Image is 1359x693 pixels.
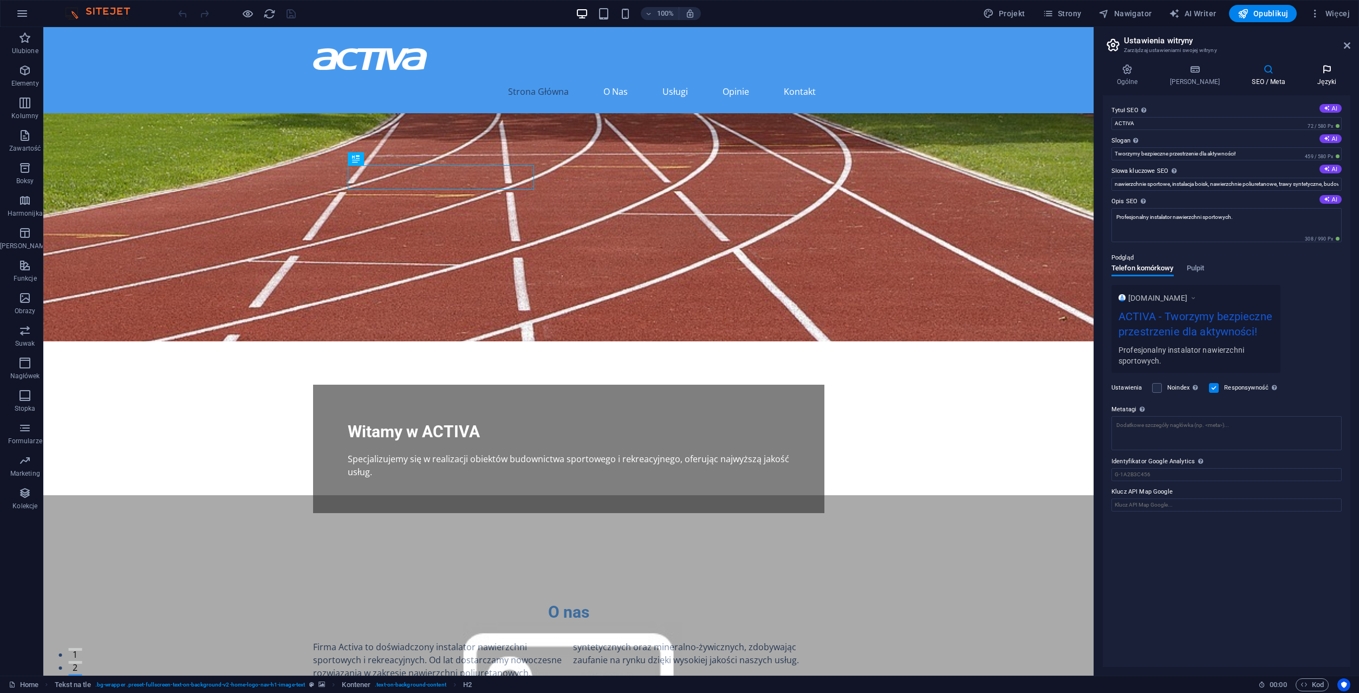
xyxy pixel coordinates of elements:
button: Projekt [979,5,1029,22]
button: AI Writer [1165,5,1220,22]
span: [DOMAIN_NAME] [1128,293,1187,303]
h6: Czas sesji [1258,678,1287,691]
i: Ten element zawiera tło [318,682,325,688]
img: Editor Logo [62,7,144,20]
label: Noindex [1167,381,1202,394]
button: Nawigator [1094,5,1156,22]
img: Copilot_20251006_222331_32x32-Y8pMyPHlI8zgv9bRz8Rvhw-cjZrAnX4WR_OPyBH_qIweg.png [1119,294,1126,301]
span: 72 / 580 Px [1305,122,1342,130]
button: 2 [25,634,38,637]
p: Zawartość [9,144,41,153]
p: Nagłówek [10,372,40,380]
span: 459 / 580 Px [1303,153,1342,160]
button: Usercentrics [1337,678,1350,691]
label: Klucz API Map Google [1111,485,1342,498]
button: Opublikuj [1229,5,1297,22]
p: Suwak [15,339,35,348]
h3: Zarządzaj ustawieniami swojej witryny [1124,46,1329,55]
button: 1 [25,621,38,624]
span: Więcej [1310,8,1350,19]
p: Stopka [15,404,36,413]
h4: Języki [1303,64,1350,87]
div: Projekt (Ctrl+Alt+Y) [979,5,1029,22]
p: Harmonijka [8,209,43,218]
span: 308 / 990 Px [1303,235,1342,243]
p: Obrazy [15,307,36,315]
label: Metatagi [1111,403,1342,416]
span: Strony [1043,8,1082,19]
button: Slogan [1319,134,1342,143]
button: reload [263,7,276,20]
label: Identyfikator Google Analytics [1111,455,1342,468]
span: Kliknij, aby zaznaczyć. Kliknij dwukrotnie, aby edytować [463,678,472,691]
span: : [1277,681,1279,689]
button: Więcej [1305,5,1354,22]
label: Tytuł SEO [1111,104,1342,117]
i: Ten element jest konfigurowalnym ustawieniem wstępnym [309,682,314,688]
span: Nawigator [1098,8,1152,19]
span: . bg-wrapper .preset-fullscreen-text-on-background-v2-home-logo-nav-h1-image-text [95,678,305,691]
button: Kliknij tutaj, aby wyjść z trybu podglądu i kontynuować edycję [241,7,254,20]
p: Podgląd [1111,251,1134,264]
span: . text-on-background-content [375,678,446,691]
h4: [PERSON_NAME] [1156,64,1238,87]
h6: 100% [657,7,674,20]
label: Responsywność [1224,381,1279,394]
p: Kolumny [11,112,38,120]
button: Strony [1038,5,1086,22]
a: Kliknij, aby anulować zaznaczenie. Kliknij dwukrotnie, aby otworzyć Strony [9,678,38,691]
div: Profesjonalny instalator nawierzchni sportowych. [1119,344,1273,366]
label: Slogan [1111,134,1342,147]
i: Po zmianie rozmiaru automatycznie dostosowuje poziom powiększenia do wybranego urządzenia. [685,9,695,18]
span: Telefon komórkowy [1111,262,1174,277]
span: Kliknij, aby zaznaczyć. Kliknij dwukrotnie, aby edytować [55,678,91,691]
span: Pulpit [1187,262,1205,277]
p: Marketing [10,469,40,478]
div: Podgląd [1111,264,1204,285]
p: Formularze [8,437,42,445]
h2: Ustawienia witryny [1124,36,1350,46]
p: Funkcje [14,274,37,283]
h4: Ogólne [1103,64,1156,87]
button: Tytuł SEO [1319,104,1342,113]
p: Kolekcje [12,502,37,510]
p: Elementy [11,79,39,88]
button: Opis SEO [1319,195,1342,204]
span: Opublikuj [1238,8,1288,19]
label: Ustawienia [1111,381,1147,394]
span: Projekt [983,8,1025,19]
button: 3 [25,647,38,650]
button: Kod [1296,678,1329,691]
label: Słowa kluczowe SEO [1111,165,1342,178]
p: Boksy [16,177,34,185]
div: ACTIVA - Tworzymy bezpieczne przestrzenie dla aktywności! [1119,308,1273,345]
button: 100% [641,7,679,20]
nav: breadcrumb [55,678,472,691]
span: Kod [1301,678,1324,691]
h4: SEO / Meta [1238,64,1304,87]
i: Przeładuj stronę [263,8,276,20]
label: Opis SEO [1111,195,1342,208]
span: AI Writer [1169,8,1216,19]
span: 00 00 [1270,678,1286,691]
input: G-1A2B3C456 [1111,468,1342,481]
input: Klucz API Map Google... [1111,498,1342,511]
p: Ulubione [12,47,38,55]
input: Slogan... [1111,147,1342,160]
button: Słowa kluczowe SEO [1319,165,1342,173]
span: Kliknij, aby zaznaczyć. Kliknij dwukrotnie, aby edytować [342,678,370,691]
